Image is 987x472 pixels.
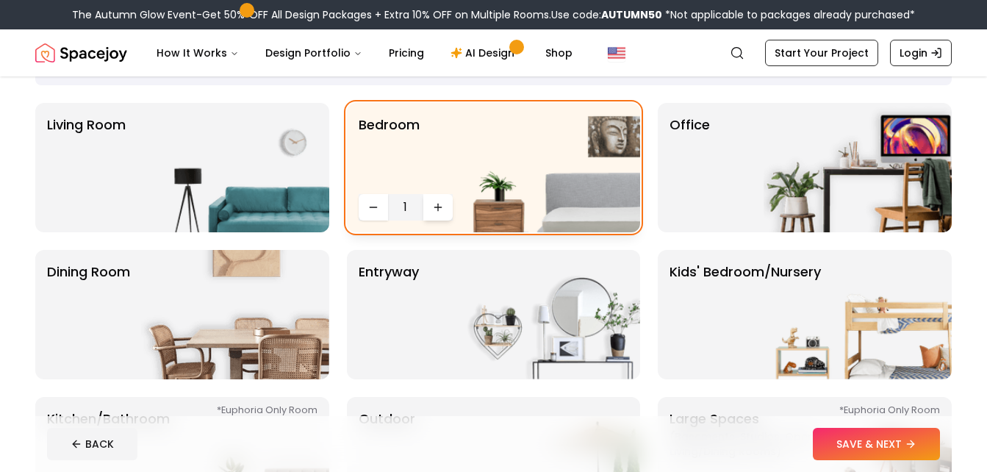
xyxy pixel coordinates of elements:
[145,38,251,68] button: How It Works
[359,262,419,368] p: entryway
[765,40,878,66] a: Start Your Project
[608,44,625,62] img: United States
[764,103,952,232] img: Office
[551,7,662,22] span: Use code:
[35,29,952,76] nav: Global
[141,103,329,232] img: Living Room
[452,103,640,232] img: Bedroom
[670,115,710,221] p: Office
[35,38,127,68] img: Spacejoy Logo
[534,38,584,68] a: Shop
[890,40,952,66] a: Login
[670,262,821,368] p: Kids' Bedroom/Nursery
[601,7,662,22] b: AUTUMN50
[35,38,127,68] a: Spacejoy
[662,7,915,22] span: *Not applicable to packages already purchased*
[394,199,417,216] span: 1
[359,194,388,221] button: Decrease quantity
[377,38,436,68] a: Pricing
[141,250,329,379] img: Dining Room
[423,194,453,221] button: Increase quantity
[47,115,126,221] p: Living Room
[813,428,940,460] button: SAVE & NEXT
[764,250,952,379] img: Kids' Bedroom/Nursery
[452,250,640,379] img: entryway
[47,262,130,368] p: Dining Room
[145,38,584,68] nav: Main
[254,38,374,68] button: Design Portfolio
[439,38,531,68] a: AI Design
[72,7,915,22] div: The Autumn Glow Event-Get 50% OFF All Design Packages + Extra 10% OFF on Multiple Rooms.
[47,428,137,460] button: BACK
[359,115,420,188] p: Bedroom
